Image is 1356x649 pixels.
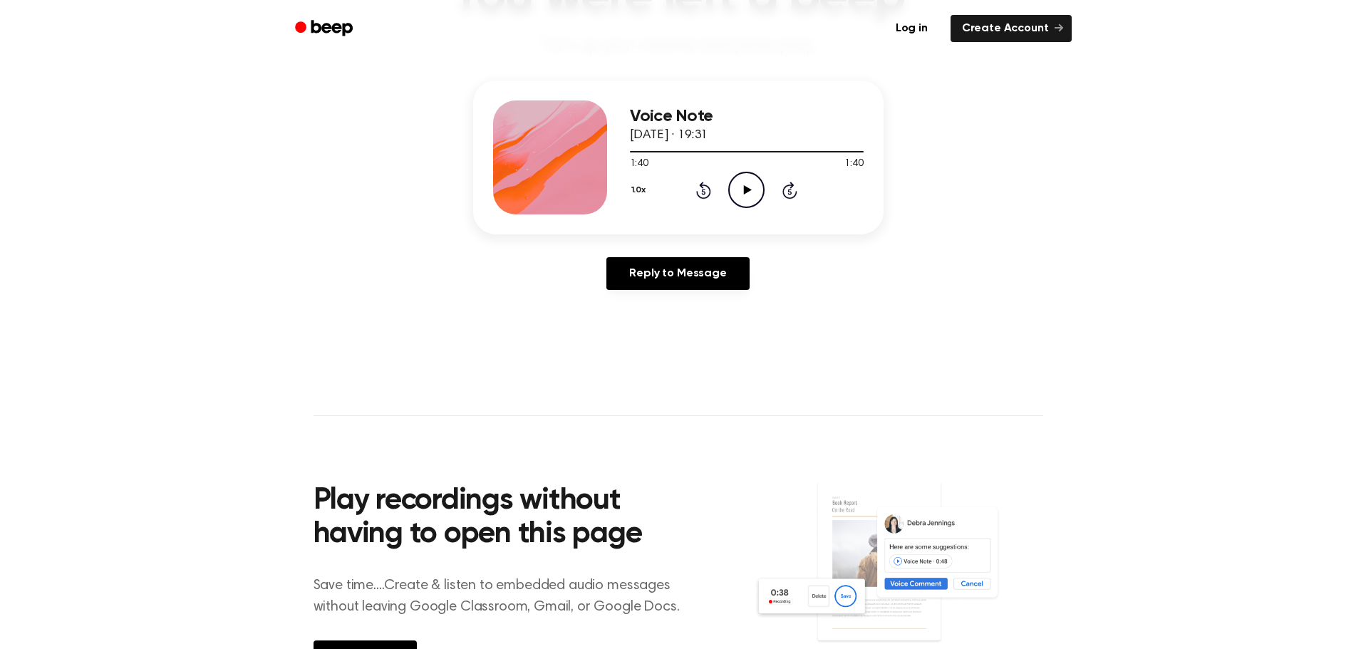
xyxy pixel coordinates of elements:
span: 1:40 [844,157,863,172]
a: Create Account [951,15,1072,42]
h2: Play recordings without having to open this page [314,484,698,552]
p: Save time....Create & listen to embedded audio messages without leaving Google Classroom, Gmail, ... [314,575,698,618]
a: Log in [881,12,942,45]
button: 1.0x [630,178,651,202]
span: 1:40 [630,157,648,172]
a: Reply to Message [606,257,749,290]
a: Beep [285,15,366,43]
h3: Voice Note [630,107,864,126]
span: [DATE] · 19:31 [630,129,708,142]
